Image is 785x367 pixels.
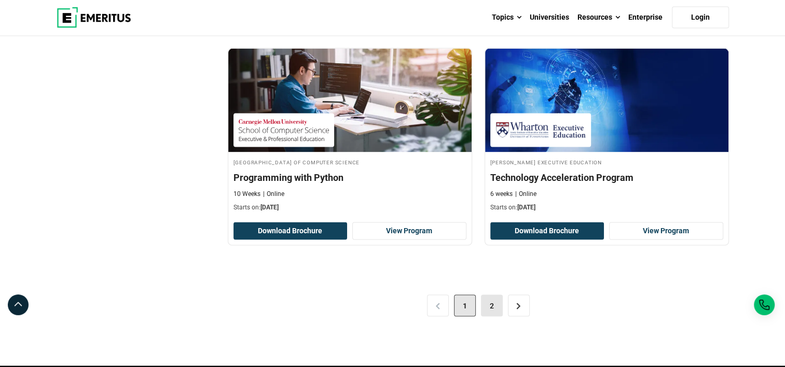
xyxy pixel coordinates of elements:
span: [DATE] [517,204,535,211]
a: 2 [481,295,503,317]
a: Login [672,7,729,29]
h4: [GEOGRAPHIC_DATA] of Computer Science [233,158,466,166]
p: 6 weeks [490,190,513,199]
p: 10 Weeks [233,190,260,199]
a: Data Science and Analytics Course by Carnegie Mellon University School of Computer Science - Octo... [228,49,472,218]
span: 1 [454,295,476,317]
p: Online [263,190,284,199]
h4: Programming with Python [233,171,466,184]
a: Technology Course by Wharton Executive Education - October 2, 2025 Wharton Executive Education [P... [485,49,728,218]
a: > [508,295,530,317]
img: Carnegie Mellon University School of Computer Science [239,119,329,142]
img: Wharton Executive Education [495,119,586,142]
a: View Program [609,222,723,240]
a: View Program [352,222,466,240]
h4: [PERSON_NAME] Executive Education [490,158,723,166]
button: Download Brochure [233,222,348,240]
p: Online [515,190,536,199]
button: Download Brochure [490,222,604,240]
p: Starts on: [233,203,466,212]
h4: Technology Acceleration Program [490,171,723,184]
p: Starts on: [490,203,723,212]
span: [DATE] [260,204,279,211]
img: Programming with Python | Online Data Science and Analytics Course [228,49,472,152]
img: Technology Acceleration Program | Online Technology Course [485,49,728,152]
